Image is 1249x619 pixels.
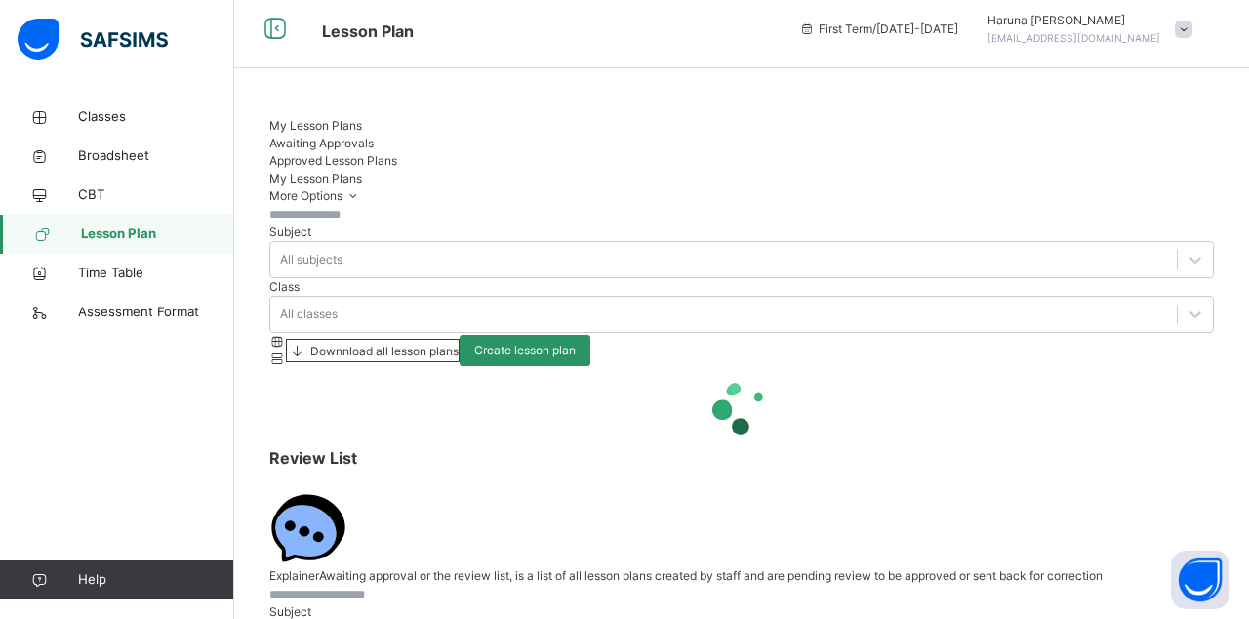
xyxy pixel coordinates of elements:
[269,604,311,619] span: Subject
[81,225,234,244] span: Lesson Plan
[474,342,576,359] span: Create lesson plan
[269,489,347,567] img: Chat.054c5d80b312491b9f15f6fadeacdca6.svg
[269,171,362,186] span: My Lesson Plans
[18,19,168,60] img: safsims
[987,12,1160,29] span: Haruna [PERSON_NAME]
[280,306,338,323] div: All classes
[269,568,319,583] span: Explainer
[280,251,342,268] div: All subjects
[78,186,234,205] span: CBT
[269,118,362,133] span: My Lesson Plans
[78,570,233,590] span: Help
[269,225,311,239] span: Subject
[307,344,459,358] span: Downnload all lesson plans
[269,188,362,203] span: More Options
[987,32,1160,44] span: [EMAIL_ADDRESS][DOMAIN_NAME]
[269,153,397,168] span: Approved Lesson Plans
[269,448,357,468] span: Review List
[1171,551,1229,609] button: Open asap
[78,146,234,166] span: Broadsheet
[269,279,300,294] span: Class
[269,136,374,150] span: Awaiting Approvals
[78,303,234,322] span: Assessment Format
[978,12,1202,47] div: Haruna Ibrahim
[322,21,414,41] span: Lesson Plan
[319,568,1103,583] span: Awaiting approval or the review list, is a list of all lesson plans created by staff and are pend...
[799,21,958,38] span: session/term information
[78,107,234,127] span: Classes
[78,264,234,283] span: Time Table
